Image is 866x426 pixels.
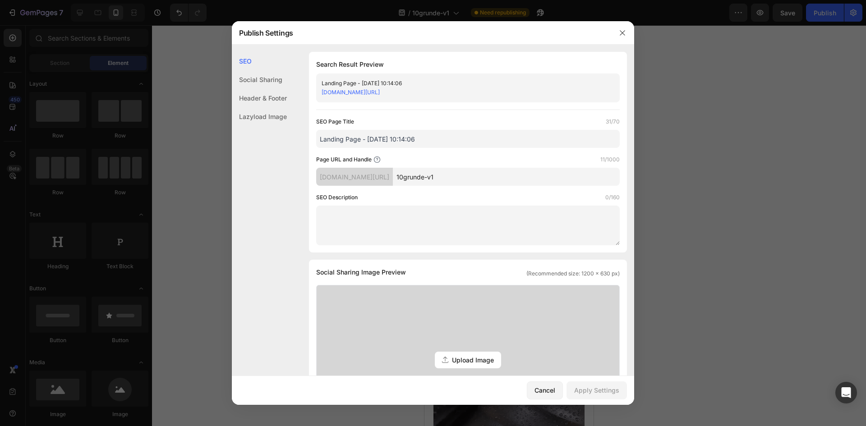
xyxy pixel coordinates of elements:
div: Social Sharing [232,70,287,89]
input: Handle [393,168,620,186]
div: Lazyload Image [232,107,287,126]
label: SEO Description [316,193,358,202]
span: Supported file: .jpg, .jpeg, .png, .gif, .webp [317,375,619,383]
h1: Search Result Preview [316,59,620,70]
div: Cancel [534,385,555,395]
strong: 10 Gründe, warum Menschen mit Fußschmerzen auf diese gesunden Clogs umsteigen [5,58,161,101]
button: Cancel [527,381,563,399]
a: [DOMAIN_NAME][URL] [322,89,380,96]
span: iPhone 13 Mini ( 375 px) [45,5,106,14]
div: Apply Settings [574,385,619,395]
strong: Jeder Dritte leidet im Laufe seines Lebens unter Fußschmerzen, die schließlich Beweglichkeit und ... [5,233,162,269]
div: Landing Page - [DATE] 10:14:06 [322,79,599,88]
span: Social Sharing Image Preview [316,267,406,278]
img: gempages_565293778965889810-28e0996b-3483-4b52-b4b8-365d4df713ad.webp [5,119,165,226]
span: Upload Image [452,355,494,365]
button: Apply Settings [567,381,627,399]
input: Title [316,130,620,148]
label: Page URL and Handle [316,155,372,164]
div: Publish Settings [232,21,611,45]
span: [PERSON_NAME] | [DATE] 00:20 Uhr MEZ [5,106,93,112]
div: SEO [232,52,287,70]
label: 31/70 [606,117,620,126]
label: SEO Page Title [316,117,354,126]
strong: ORTHO-INSIDER [5,22,117,41]
div: Header & Footer [232,89,287,107]
label: 11/1000 [600,155,620,164]
span: (Recommended size: 1200 x 630 px) [526,270,620,278]
div: Open Intercom Messenger [835,382,857,403]
div: [DOMAIN_NAME][URL] [316,168,393,186]
label: 0/160 [605,193,620,202]
span: — doch ein bahnbrechender Gesundheitsschuh, von der [GEOGRAPHIC_DATA] hervorgehoben, hilft Mensch... [5,233,162,323]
